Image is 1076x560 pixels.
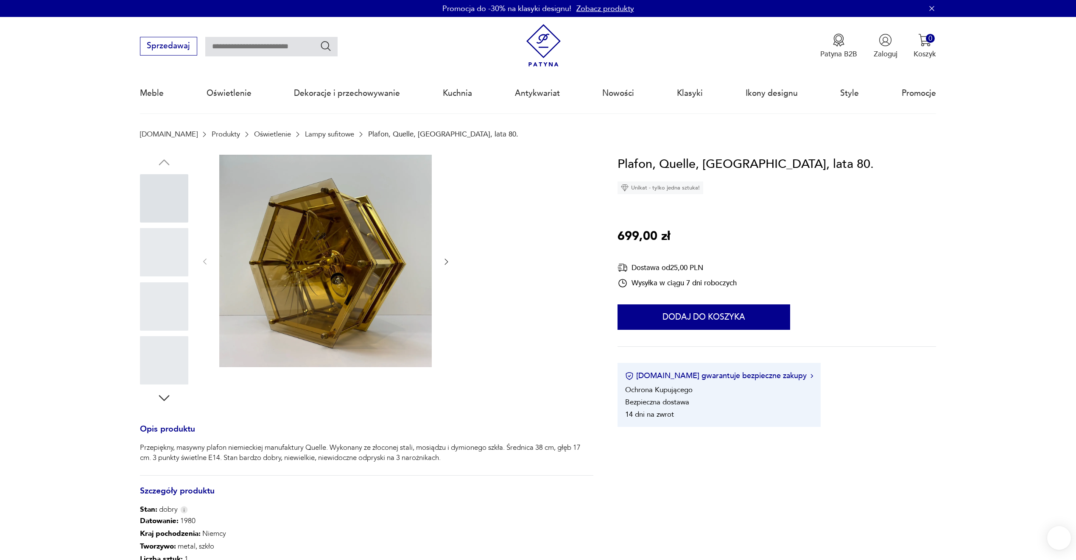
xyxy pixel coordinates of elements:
p: 699,00 zł [618,227,670,246]
img: Ikonka użytkownika [879,33,892,47]
a: Promocje [902,74,936,113]
a: Oświetlenie [254,130,291,138]
button: Sprzedawaj [140,37,197,56]
p: metal, szkło [140,540,242,553]
b: Kraj pochodzenia : [140,529,201,538]
a: Nowości [602,74,634,113]
img: Ikona certyfikatu [625,372,634,380]
a: Zobacz produkty [576,3,634,14]
p: Niemcy [140,527,242,540]
b: Tworzywo : [140,541,176,551]
li: 14 dni na zwrot [625,410,674,419]
li: Bezpieczna dostawa [625,397,689,407]
li: Ochrona Kupującego [625,385,693,395]
a: Ikony designu [746,74,798,113]
img: Ikona diamentu [621,184,629,192]
a: [DOMAIN_NAME] [140,130,198,138]
button: Zaloguj [874,33,897,59]
div: Unikat - tylko jedna sztuka! [618,181,703,194]
a: Kuchnia [443,74,472,113]
b: Stan: [140,504,157,514]
b: Datowanie : [140,516,179,526]
a: Sprzedawaj [140,43,197,50]
p: Patyna B2B [820,49,857,59]
a: Lampy sufitowe [305,130,354,138]
a: Dekoracje i przechowywanie [294,74,400,113]
img: Patyna - sklep z meblami i dekoracjami vintage [522,24,565,67]
iframe: Smartsupp widget button [1047,526,1071,550]
h3: Szczegóły produktu [140,488,593,505]
img: Info icon [180,506,188,513]
img: Ikona strzałki w prawo [810,374,813,378]
p: Koszyk [914,49,936,59]
div: 0 [926,34,935,43]
img: Zdjęcie produktu Plafon, Quelle, Niemcy, lata 80. [219,155,432,367]
div: Wysyłka w ciągu 7 dni roboczych [618,278,737,288]
p: Przepiękny, masywny plafon niemieckiej manufaktury Quelle. Wykonany ze złoconej stali, mosiądzu i... [140,443,593,463]
img: Ikona koszyka [918,33,931,47]
button: Patyna B2B [820,33,857,59]
a: Antykwariat [515,74,560,113]
p: 1980 [140,515,242,527]
img: Ikona medalu [832,33,845,47]
div: Dostawa od 25,00 PLN [618,262,737,273]
p: Promocja do -30% na klasyki designu! [442,3,571,14]
a: Oświetlenie [207,74,252,113]
button: Dodaj do koszyka [618,304,790,330]
a: Produkty [212,130,240,138]
button: 0Koszyk [914,33,936,59]
a: Ikona medaluPatyna B2B [820,33,857,59]
span: dobry [140,504,178,515]
h1: Plafon, Quelle, [GEOGRAPHIC_DATA], lata 80. [618,155,874,174]
a: Meble [140,74,164,113]
img: Ikona dostawy [618,262,628,273]
button: Szukaj [320,40,332,52]
button: [DOMAIN_NAME] gwarantuje bezpieczne zakupy [625,371,813,381]
a: Klasyki [677,74,703,113]
p: Zaloguj [874,49,897,59]
p: Plafon, Quelle, [GEOGRAPHIC_DATA], lata 80. [368,130,518,138]
a: Style [840,74,859,113]
h3: Opis produktu [140,426,593,443]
